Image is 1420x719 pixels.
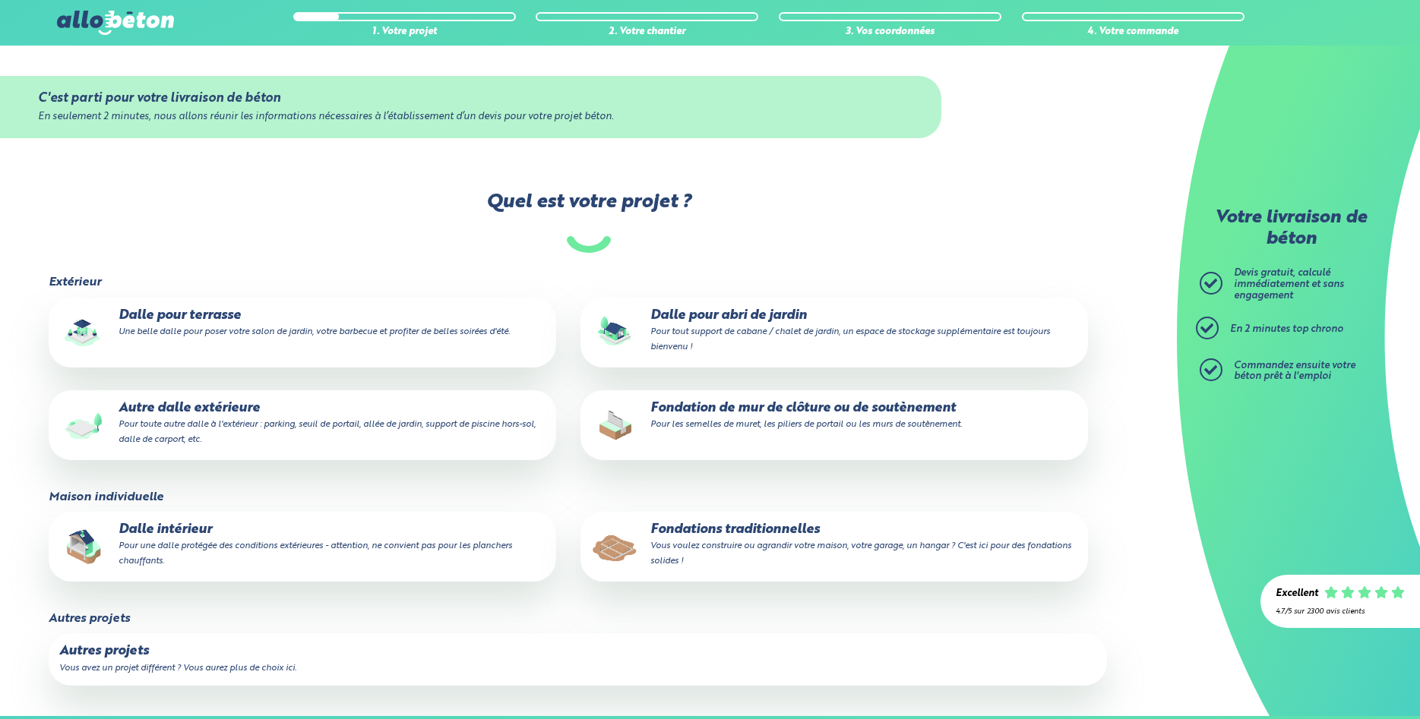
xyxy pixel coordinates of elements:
[59,522,108,571] img: final_use.values.inside_slab
[59,644,1096,659] p: Autres projets
[38,91,904,106] div: C'est parti pour votre livraison de béton
[59,308,546,339] p: Dalle pour terrasse
[119,541,512,566] small: Pour une dalle protégée des conditions extérieures - attention, ne convient pas pour les plancher...
[591,308,640,357] img: final_use.values.garden_shed
[49,276,101,289] legend: Extérieur
[119,420,536,444] small: Pour toute autre dalle à l'extérieur : parking, seuil de portail, allée de jardin, support de pis...
[1285,660,1403,702] iframe: Help widget launcher
[293,27,516,38] div: 1. Votre projet
[591,308,1077,355] p: Dalle pour abri de jardin
[591,401,640,449] img: final_use.values.closing_wall_fundation
[119,327,510,336] small: Une belle dalle pour poser votre salon de jardin, votre barbecue et profiter de belles soirées d'...
[1230,324,1343,334] span: En 2 minutes top chrono
[49,612,130,626] legend: Autres projets
[59,664,296,673] small: Vous avez un projet différent ? Vous aurez plus de choix ici.
[1276,607,1405,616] div: 4.7/5 sur 2300 avis clients
[59,308,108,357] img: final_use.values.terrace
[59,401,546,447] p: Autre dalle extérieure
[650,541,1071,566] small: Vous voulez construire ou agrandir votre maison, votre garage, un hangar ? C'est ici pour des fon...
[59,401,108,449] img: final_use.values.outside_slab
[1234,361,1355,382] span: Commandez ensuite votre béton prêt à l'emploi
[650,327,1050,352] small: Pour tout support de cabane / chalet de jardin, un espace de stockage supplémentaire est toujours...
[38,112,904,123] div: En seulement 2 minutes, nous allons réunir les informations nécessaires à l’établissement d’un de...
[47,191,1130,253] label: Quel est votre projet ?
[49,490,163,504] legend: Maison individuelle
[1276,588,1318,600] div: Excellent
[1203,208,1378,250] p: Votre livraison de béton
[1022,27,1244,38] div: 4. Votre commande
[591,522,1077,569] p: Fondations traditionnelles
[57,11,174,35] img: allobéton
[779,27,1001,38] div: 3. Vos coordonnées
[650,420,962,429] small: Pour les semelles de muret, les piliers de portail ou les murs de soutènement.
[591,522,640,571] img: final_use.values.traditional_fundations
[536,27,758,38] div: 2. Votre chantier
[591,401,1077,431] p: Fondation de mur de clôture ou de soutènement
[1234,268,1344,300] span: Devis gratuit, calculé immédiatement et sans engagement
[59,522,546,569] p: Dalle intérieur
